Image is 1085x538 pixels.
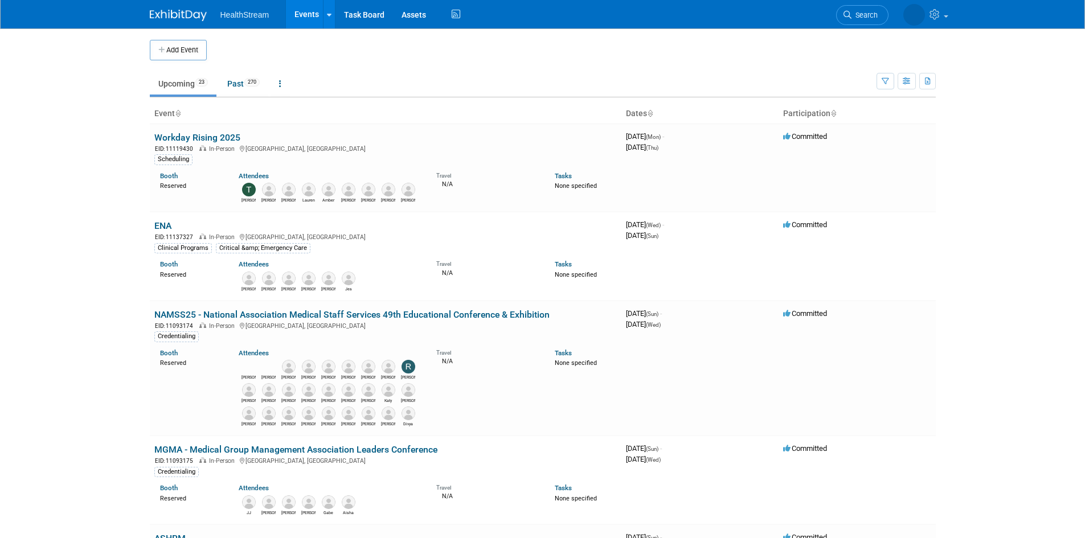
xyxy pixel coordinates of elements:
img: Wendy Nixx [903,4,925,26]
div: Doug Keyes [401,196,415,203]
span: 270 [244,78,260,87]
img: Amanda Morinelli [282,495,296,509]
span: 23 [195,78,208,87]
img: Meghan Kurtz [322,406,335,420]
div: Rochelle Celik [401,373,415,380]
span: [DATE] [626,320,661,328]
div: Divya Shroff [401,420,415,427]
span: (Sun) [646,311,658,317]
div: Katie Jobst [321,373,335,380]
img: In-Person Event [199,457,206,463]
div: Amanda Morinelli [281,509,296,516]
span: In-Person [209,233,238,241]
span: None specified [555,495,597,502]
img: Lauren Stirling [302,183,316,196]
a: NAMSS25 - National Association Medical Staff Services 49th Educational Conference & Exhibition [154,309,550,320]
img: Amber Walker [322,183,335,196]
div: [GEOGRAPHIC_DATA], [GEOGRAPHIC_DATA] [154,232,617,241]
img: Jenny Goodwin [362,183,375,196]
a: Attendees [239,484,269,492]
div: Sarah Cassidy [361,397,375,404]
div: Jennie Julius [341,373,355,380]
img: JJ Harnke [242,495,256,509]
img: Chris Gann [322,383,335,397]
a: Workday Rising 2025 [154,132,240,143]
img: ExhibitDay [150,10,207,21]
div: Rachel Fridja [261,285,276,292]
img: Reuben Faber [302,360,316,373]
div: Brianna Gabriel [381,373,395,380]
span: [DATE] [626,143,658,151]
div: Katy Young [381,397,395,404]
th: Event [150,104,621,124]
a: Sort by Start Date [647,109,653,118]
div: Ty Meredith [301,509,316,516]
div: Amy White [381,196,395,203]
span: (Wed) [646,222,661,228]
div: Kameron Staten [321,285,335,292]
img: Ty Meredith [302,495,316,509]
span: None specified [555,271,597,278]
a: Attendees [239,260,269,268]
img: Bryan Robbins [282,360,296,373]
img: Katy Young [382,383,395,397]
span: EID: 11119430 [155,146,198,152]
div: N/A [436,179,538,188]
div: [GEOGRAPHIC_DATA], [GEOGRAPHIC_DATA] [154,143,617,153]
div: Tom Heitz [341,420,355,427]
span: (Sun) [646,446,658,452]
div: Travel [436,346,538,356]
img: Wendy Nixx [262,360,276,373]
img: Divya Shroff [402,406,415,420]
div: Kevin O'Hara [381,420,395,427]
div: Critical &amp; Emergency Care [216,243,310,253]
span: (Thu) [646,145,658,151]
img: William Davis [262,495,276,509]
a: Booth [160,349,178,357]
a: Tasks [555,349,572,357]
div: Aaron Faber [281,397,296,404]
span: HealthStream [220,10,269,19]
div: William Davis [261,509,276,516]
div: Aisha Roels [341,509,355,516]
span: Committed [783,220,827,229]
div: [GEOGRAPHIC_DATA], [GEOGRAPHIC_DATA] [154,321,617,330]
div: Daniela Miranda [281,285,296,292]
div: Meghan Kurtz [321,420,335,427]
div: Reserved [160,492,222,503]
img: Logan Blackfan [242,272,256,285]
a: Upcoming23 [150,73,216,95]
div: Reserved [160,269,222,279]
span: - [662,132,664,141]
a: Sort by Participation Type [830,109,836,118]
div: Chris Gann [261,196,276,203]
div: Reuben Faber [301,373,316,380]
div: Jen Grijalva [241,420,256,427]
span: (Wed) [646,457,661,463]
span: EID: 11093175 [155,458,198,464]
a: Search [836,5,889,25]
a: Booth [160,484,178,492]
img: Amy White [382,183,395,196]
div: Angela Beardsley [301,420,316,427]
a: ENA [154,220,171,231]
span: - [662,220,664,229]
div: Credentialing [154,467,199,477]
div: Jenny Goodwin [361,196,375,203]
div: Travel [436,480,538,491]
div: N/A [436,268,538,277]
img: Tawna Knight [362,406,375,420]
div: Tiffany Tuetken [241,196,256,203]
span: (Mon) [646,134,661,140]
img: Tiffany Tuetken [242,183,256,196]
img: Brandi Zevenbergen [342,383,355,397]
img: Jes Walker [342,272,355,285]
div: Travel [436,257,538,268]
img: Rochelle Celik [402,360,415,373]
img: Sadie Welch [262,383,276,397]
div: Joe Deedy [361,373,375,380]
img: Kelly Kaechele [302,383,316,397]
span: In-Person [209,457,238,465]
span: [DATE] [626,309,662,318]
div: Jackie Jones [281,420,296,427]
